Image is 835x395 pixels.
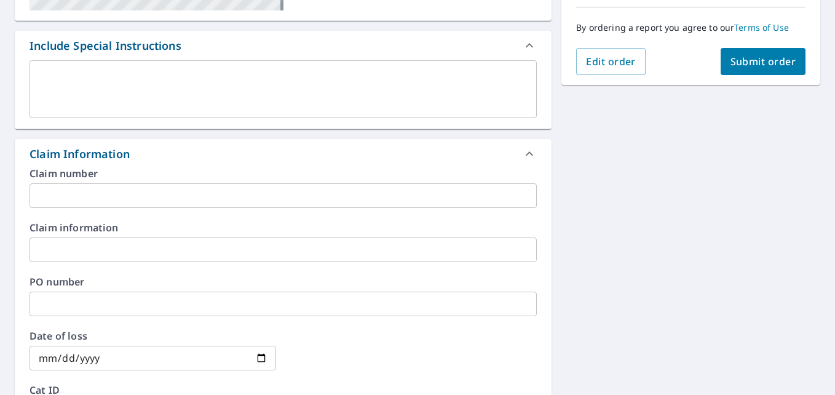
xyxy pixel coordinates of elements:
[30,38,181,54] div: Include Special Instructions
[15,31,552,60] div: Include Special Instructions
[576,22,805,33] p: By ordering a report you agree to our
[30,146,130,162] div: Claim Information
[730,55,796,68] span: Submit order
[721,48,806,75] button: Submit order
[30,277,537,287] label: PO number
[576,48,646,75] button: Edit order
[30,385,537,395] label: Cat ID
[586,55,636,68] span: Edit order
[30,331,276,341] label: Date of loss
[30,223,537,233] label: Claim information
[734,22,789,33] a: Terms of Use
[30,169,537,178] label: Claim number
[15,139,552,169] div: Claim Information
